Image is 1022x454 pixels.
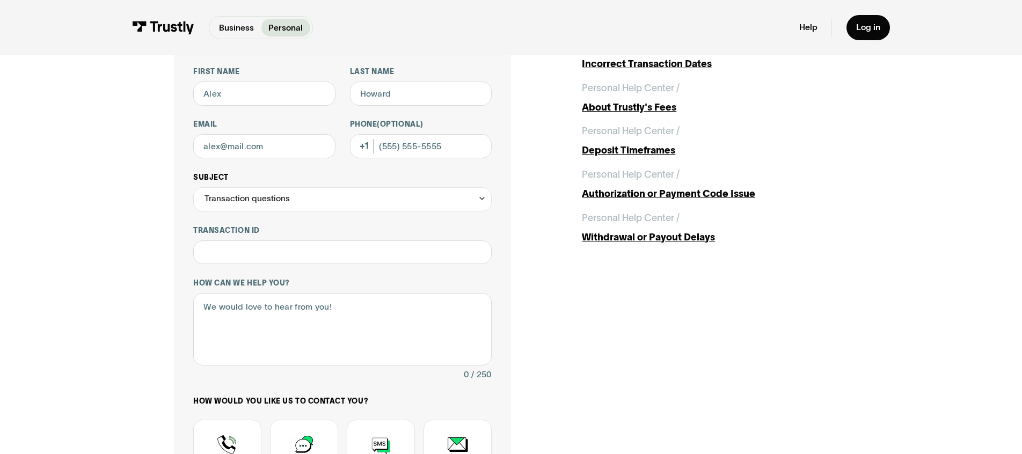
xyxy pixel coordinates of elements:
img: Trustly Logo [132,21,195,34]
a: Log in [846,15,890,40]
div: Incorrect Transaction Dates [582,57,848,71]
label: Email [193,120,335,129]
input: Howard [350,82,492,106]
p: Business [219,21,254,34]
a: Personal Help Center /Withdrawal or Payout Delays [582,211,848,245]
label: Subject [193,173,492,182]
a: Personal Help Center /Authorization or Payment Code Issue [582,167,848,201]
div: Authorization or Payment Code Issue [582,187,848,201]
div: Personal Help Center / [582,211,680,225]
div: Transaction questions [205,192,290,206]
div: Transaction questions [193,187,492,211]
div: Personal Help Center / [582,167,680,182]
input: (555) 555-5555 [350,134,492,158]
div: 0 [464,368,469,382]
a: Personal [261,19,310,36]
a: Personal Help Center /Deposit Timeframes [582,124,848,158]
label: How can we help you? [193,279,492,288]
label: How would you like us to contact you? [193,397,492,406]
label: Phone [350,120,492,129]
a: Business [212,19,261,36]
div: / 250 [471,368,492,382]
span: (Optional) [377,120,423,128]
p: Personal [268,21,303,34]
div: Deposit Timeframes [582,143,848,158]
div: Withdrawal or Payout Delays [582,230,848,245]
label: Transaction ID [193,226,492,236]
div: Personal Help Center / [582,124,680,138]
a: Help [799,22,817,33]
label: First name [193,67,335,77]
a: Personal Help Center /About Trustly's Fees [582,81,848,115]
div: About Trustly's Fees [582,100,848,115]
label: Last name [350,67,492,77]
div: Log in [856,22,880,33]
div: Personal Help Center / [582,81,680,96]
input: Alex [193,82,335,106]
input: alex@mail.com [193,134,335,158]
